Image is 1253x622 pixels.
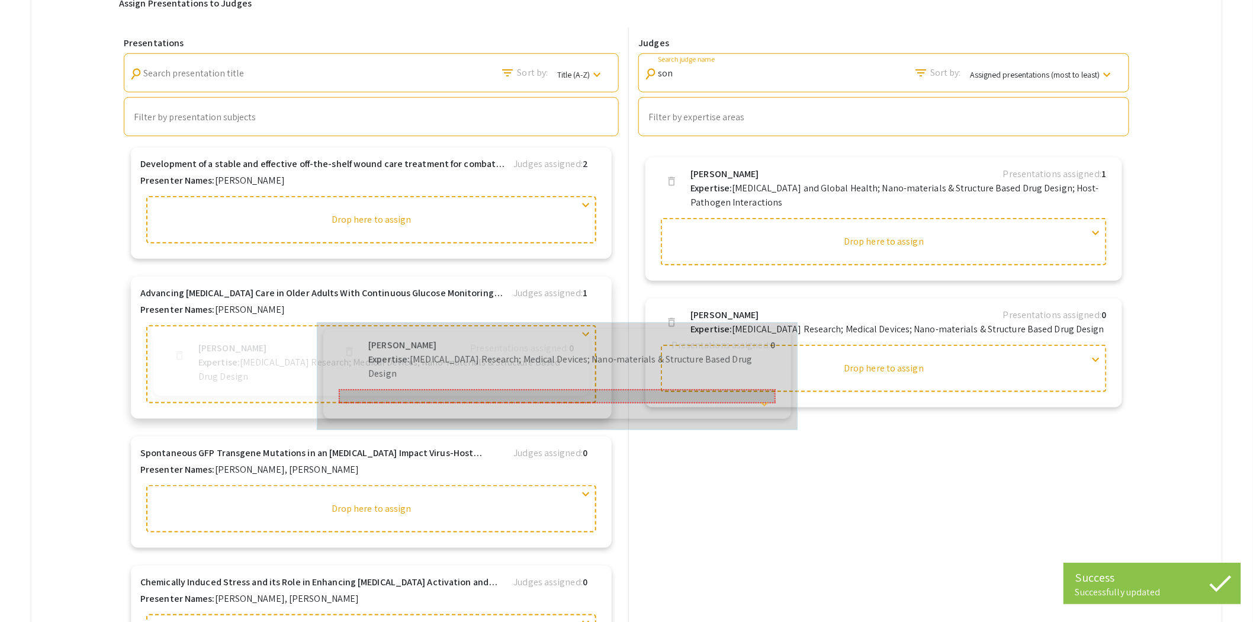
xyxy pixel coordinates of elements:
p: [PERSON_NAME], [PERSON_NAME] [140,463,359,477]
b: Spontaneous GFP Transgene Mutations in an [MEDICAL_DATA] Impact Virus-Host Interaction Dynamics [140,446,509,460]
mat-icon: Search [501,66,515,80]
span: Assigned presentations (most to least) [971,69,1100,80]
b: Presenter Names: [140,303,215,316]
button: delete [660,169,683,193]
b: Expertise: [368,353,410,365]
p: [MEDICAL_DATA] Research; Medical Devices; Nano-materials & Structure Based Drug Design [368,352,781,381]
span: delete [343,346,355,358]
b: Expertise: [198,357,240,369]
div: Successfully updated [1075,586,1229,598]
b: Presenter Names: [140,174,215,187]
span: expand_more [579,198,593,212]
p: [MEDICAL_DATA] and Global Health; Nano-materials & Structure Based Drug Design; Host-Pathogen Int... [690,181,1113,210]
mat-icon: Search [914,66,928,80]
b: Expertise: [690,182,732,194]
b: Chemically Induced Stress and its Role in Enhancing [MEDICAL_DATA] Activation and Tumor Immunity [140,575,509,589]
span: delete [174,350,185,362]
p: [PERSON_NAME] [140,174,285,188]
span: Sort by: [930,66,961,80]
span: Presentations assigned: [672,339,770,351]
h6: Judges [638,37,1129,49]
p: [PERSON_NAME] [140,303,285,317]
div: Success [1075,569,1229,586]
span: Title (A-Z) [557,69,590,80]
h6: Presentations [124,37,619,49]
button: delete [660,310,683,334]
span: Judges assigned: [513,287,583,299]
b: 0 [770,339,775,351]
b: Development of a stable and effective off-the-shelf wound care treatment for combat burn injuries... [140,157,509,171]
span: Presentations assigned: [1003,168,1101,180]
span: Presentations assigned: [1003,309,1101,321]
button: delete [338,341,361,364]
p: [MEDICAL_DATA] Research; Medical Devices; Nano-materials & Structure Based Drug Design [198,356,580,384]
b: 1 [1101,168,1106,180]
span: Judges assigned: [513,158,583,170]
b: 2 [583,158,588,170]
b: 0 [1101,309,1106,321]
span: delete [666,316,677,328]
span: expand_more [579,487,593,501]
mat-chip-list: Auto complete [648,110,1119,125]
b: [PERSON_NAME] [690,167,759,181]
b: Advancing [MEDICAL_DATA] Care in Older Adults With Continuous Glucose Monitoring and Automated [M... [140,286,509,300]
mat-icon: keyboard_arrow_down [590,68,604,82]
p: [MEDICAL_DATA] Research; Medical Devices; Nano-materials & Structure Based Drug Design [690,322,1104,336]
b: 0 [583,576,587,588]
b: 0 [583,447,587,459]
mat-icon: keyboard_arrow_down [1100,68,1114,82]
button: Assigned presentations (most to least) [961,63,1124,86]
span: expand_more [1089,226,1103,240]
span: expand_more [1089,352,1103,367]
mat-icon: Search [128,66,144,82]
b: Presenter Names: [140,592,215,605]
mat-chip-list: Auto complete [134,110,609,125]
span: delete [666,175,677,187]
b: 1 [583,287,587,299]
mat-icon: Search [643,66,659,82]
span: Judges assigned: [513,447,583,459]
span: Sort by: [518,66,548,80]
b: Presenter Names: [140,463,215,476]
iframe: Chat [9,569,50,613]
b: [PERSON_NAME] [368,338,436,352]
b: [PERSON_NAME] [198,342,266,356]
p: [PERSON_NAME], [PERSON_NAME]​ [140,592,359,606]
span: expand_more [758,397,772,411]
b: [PERSON_NAME] [690,308,759,322]
button: delete [168,344,191,368]
button: Title (A-Z) [548,63,613,86]
span: Judges assigned: [513,576,583,588]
